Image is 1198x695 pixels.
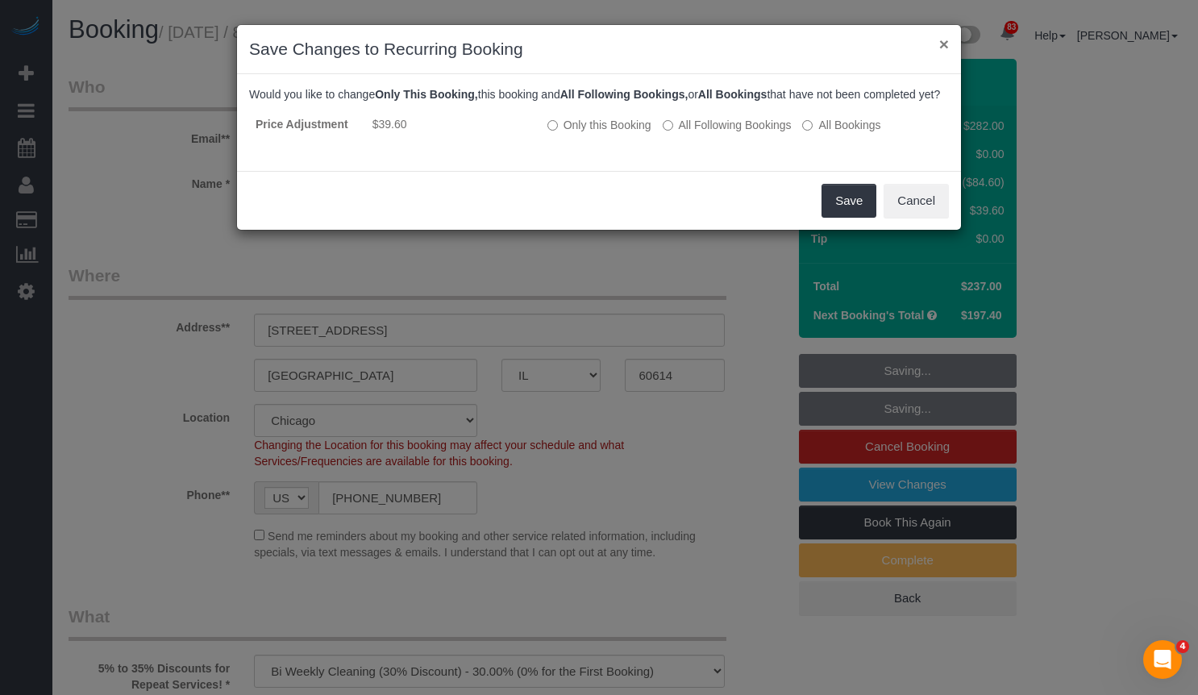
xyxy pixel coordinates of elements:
[256,118,348,131] strong: Price Adjustment
[939,35,949,52] button: ×
[375,88,478,101] b: Only This Booking,
[547,120,558,131] input: Only this Booking
[663,117,792,133] label: This and all the bookings after it will be changed.
[822,184,876,218] button: Save
[802,120,813,131] input: All Bookings
[547,117,651,133] label: All other bookings in the series will remain the same.
[560,88,688,101] b: All Following Bookings,
[698,88,767,101] b: All Bookings
[884,184,949,218] button: Cancel
[249,37,949,61] h3: Save Changes to Recurring Booking
[1176,640,1189,653] span: 4
[802,117,880,133] label: All bookings that have not been completed yet will be changed.
[249,86,949,102] p: Would you like to change this booking and or that have not been completed yet?
[663,120,673,131] input: All Following Bookings
[1143,640,1182,679] iframe: Intercom live chat
[372,116,535,132] li: $39.60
